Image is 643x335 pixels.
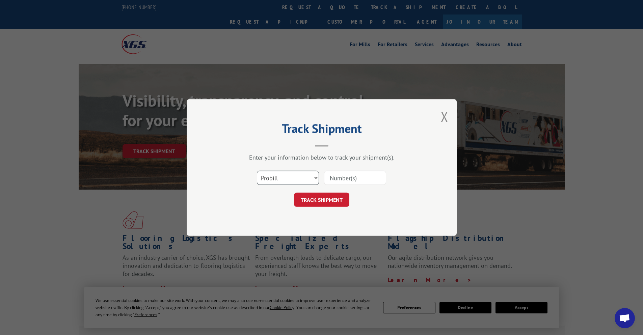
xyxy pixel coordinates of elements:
div: Open chat [615,308,635,328]
button: Close modal [441,108,448,125]
div: Enter your information below to track your shipment(s). [220,153,423,161]
input: Number(s) [324,171,386,185]
h2: Track Shipment [220,124,423,137]
button: TRACK SHIPMENT [294,193,349,207]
